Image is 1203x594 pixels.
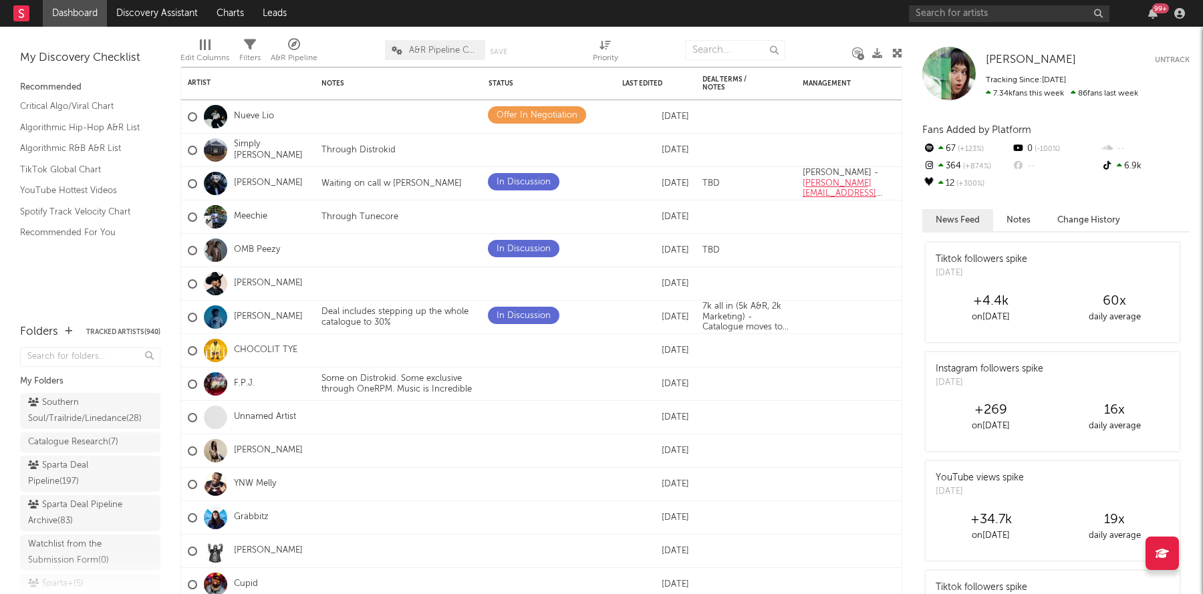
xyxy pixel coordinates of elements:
[622,243,689,259] div: [DATE]
[321,80,455,88] div: Notes
[20,324,58,340] div: Folders
[234,178,303,189] a: [PERSON_NAME]
[234,579,258,590] a: Cupid
[622,276,689,292] div: [DATE]
[20,80,160,96] div: Recommended
[1044,209,1133,231] button: Change History
[622,309,689,325] div: [DATE]
[234,512,269,523] a: Grabbitz
[622,476,689,492] div: [DATE]
[180,33,229,72] div: Edit Columns
[936,362,1043,376] div: Instagram followers spike
[803,179,882,208] a: [PERSON_NAME][EMAIL_ADDRESS][DOMAIN_NAME]
[20,535,160,571] a: Watchlist from the Submission Form(0)
[1011,158,1100,175] div: --
[409,46,479,55] span: A&R Pipeline Collaboration Official
[497,308,551,324] div: In Discussion
[685,40,785,60] input: Search...
[1053,528,1176,544] div: daily average
[696,301,796,333] div: 7k all in (5k A&R, 2k Marketing) - Catalogue moves to 70/30
[622,142,689,158] div: [DATE]
[20,99,147,114] a: Critical Algo/Viral Chart
[922,175,1011,192] div: 12
[20,225,147,240] a: Recommended For You
[986,54,1076,65] span: [PERSON_NAME]
[20,374,160,390] div: My Folders
[929,512,1053,528] div: +34.7k
[954,180,984,188] span: +300 %
[20,120,147,135] a: Algorithmic Hip-Hop A&R List
[929,402,1053,418] div: +269
[28,458,122,490] div: Sparta Deal Pipeline ( 197 )
[20,393,160,429] a: Southern Soul/Trailride/Linedance(28)
[593,33,618,72] div: Priority
[622,80,669,88] div: Last Edited
[696,245,726,256] div: TBD
[497,108,577,124] div: Offer In Negotiation
[622,443,689,459] div: [DATE]
[20,495,160,531] a: Sparta Deal Pipeline Archive(83)
[1053,293,1176,309] div: 60 x
[993,209,1044,231] button: Notes
[796,168,896,199] div: [PERSON_NAME] -
[20,183,147,198] a: YouTube Hottest Videos
[234,278,303,289] a: [PERSON_NAME]
[315,212,405,222] div: Through Tunecore
[28,395,142,427] div: Southern Soul/Trailride/Linedance ( 28 )
[622,209,689,225] div: [DATE]
[936,471,1024,485] div: YouTube views spike
[803,80,870,88] div: Management
[28,434,118,450] div: Catalogue Research ( 7 )
[20,456,160,492] a: Sparta Deal Pipeline(197)
[20,574,160,594] a: Sparta+(5)
[1053,418,1176,434] div: daily average
[234,245,280,256] a: OMB Peezy
[622,577,689,593] div: [DATE]
[622,176,689,192] div: [DATE]
[922,158,1011,175] div: 364
[497,241,551,257] div: In Discussion
[956,146,984,153] span: +123 %
[497,174,551,190] div: In Discussion
[1101,158,1190,175] div: 6.9k
[28,537,122,569] div: Watchlist from the Submission Form ( 0 )
[1152,3,1169,13] div: 99 +
[489,80,575,88] div: Status
[1101,140,1190,158] div: --
[234,378,255,390] a: F.P.J.
[1033,146,1060,153] span: -100 %
[622,343,689,359] div: [DATE]
[315,178,469,189] div: Waiting on call w [PERSON_NAME]
[28,576,84,592] div: Sparta+ ( 5 )
[929,528,1053,544] div: on [DATE]
[234,545,303,557] a: [PERSON_NAME]
[622,543,689,559] div: [DATE]
[696,178,726,189] div: TBD
[20,347,160,367] input: Search for folders...
[271,50,317,66] div: A&R Pipeline
[593,50,618,66] div: Priority
[986,90,1064,98] span: 7.34k fans this week
[315,374,482,394] div: Some on Distrokid. Some exclusive through OneRPM. Music is Incredible
[239,33,261,72] div: Filters
[20,432,160,452] a: Catalogue Research(7)
[234,311,303,323] a: [PERSON_NAME]
[490,48,507,55] button: Save
[1148,8,1158,19] button: 99+
[20,204,147,219] a: Spotify Track Velocity Chart
[622,109,689,125] div: [DATE]
[234,211,267,222] a: Meechie
[909,5,1109,22] input: Search for artists
[20,162,147,177] a: TikTok Global Chart
[986,76,1066,84] span: Tracking Since: [DATE]
[922,125,1031,135] span: Fans Added by Platform
[986,90,1138,98] span: 86 fans last week
[20,141,147,156] a: Algorithmic R&B A&R List
[929,418,1053,434] div: on [DATE]
[986,53,1076,67] a: [PERSON_NAME]
[188,79,288,87] div: Artist
[315,145,402,156] div: Through Distrokid
[929,293,1053,309] div: +4.4k
[180,50,229,66] div: Edit Columns
[936,267,1027,280] div: [DATE]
